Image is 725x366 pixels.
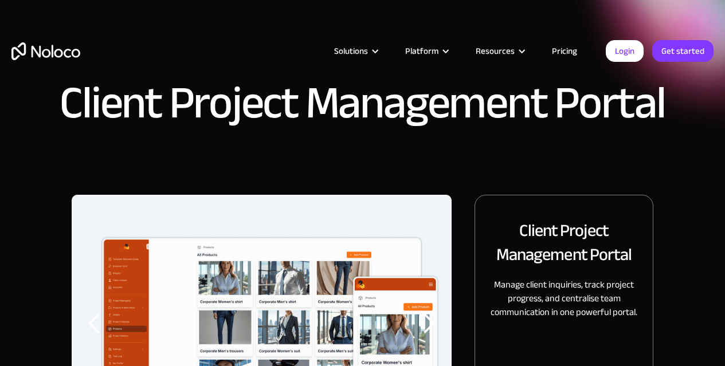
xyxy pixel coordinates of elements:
div: Resources [461,44,538,58]
div: Platform [405,44,438,58]
div: Solutions [334,44,368,58]
a: home [11,42,80,60]
a: Pricing [538,44,591,58]
div: Platform [391,44,461,58]
a: Get started [652,40,714,62]
p: Manage client inquiries, track project progress, and centralise team communication in one powerfu... [489,278,639,319]
h2: Client Project Management Portal [489,218,639,266]
div: Solutions [320,44,391,58]
h1: Client Project Management Portal [60,80,665,126]
a: Login [606,40,644,62]
div: Resources [476,44,515,58]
